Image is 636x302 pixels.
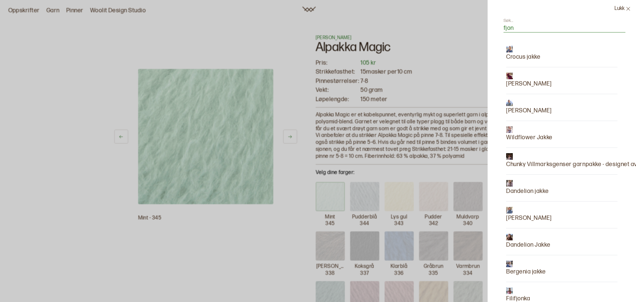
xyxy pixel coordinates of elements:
img: Dandelion jakke [506,180,513,187]
label: Søk... [503,18,513,24]
p: [PERSON_NAME] [506,106,552,115]
a: Wildflower JakkeWildflower Jakke [506,126,553,142]
a: Eline Genser[PERSON_NAME] [506,207,552,223]
a: Viola jakke[PERSON_NAME] [506,99,552,115]
p: Bergenia jakke [506,267,546,276]
a: Crocus jakkeCrocus jakke [506,46,540,62]
img: Eline Genser [506,207,513,213]
p: [PERSON_NAME] [506,213,552,223]
a: Dandelion JakkeDandelion Jakke [506,234,550,250]
p: Dandelion Jakke [506,240,550,250]
img: Wildflower Jakke [506,126,513,133]
img: Chunky Villmarksgenser garnpakke - designet av Linka Neumann strikkepakke i Fjon [506,153,513,160]
p: Wildflower Jakke [506,133,553,142]
img: Dandelion Jakke [506,234,513,240]
img: Angelica genser [506,73,513,79]
a: Angelica genser[PERSON_NAME] [506,73,552,89]
img: Viola jakke [506,99,513,106]
a: Bergenia jakkeBergenia jakke [506,261,546,276]
a: Dandelion jakkeDandelion jakke [506,180,549,196]
p: Crocus jakke [506,52,540,62]
img: Filifjonka [506,287,513,294]
p: Dandelion jakke [506,187,549,196]
p: [PERSON_NAME] [506,79,552,89]
img: Crocus jakke [506,46,513,52]
img: Bergenia jakke [506,261,513,267]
